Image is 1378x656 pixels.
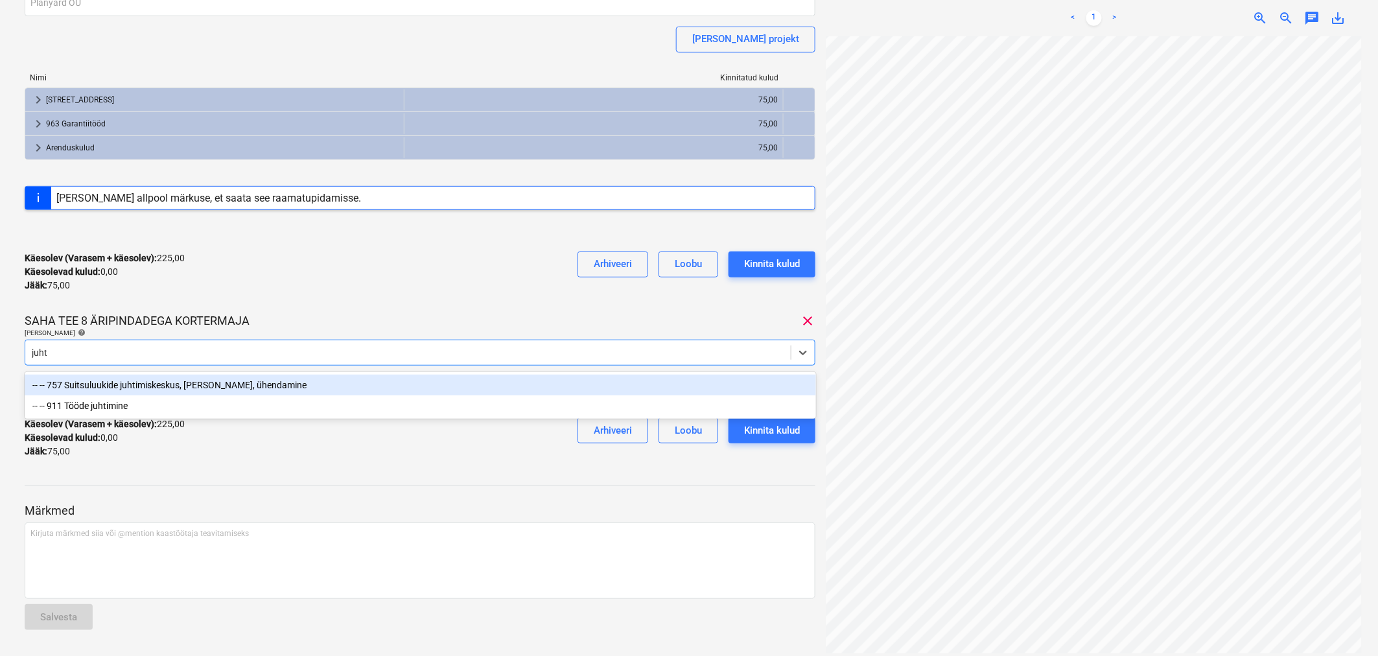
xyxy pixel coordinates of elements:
div: -- -- 911 Tööde juhtimine [25,395,816,416]
a: Next page [1107,10,1123,26]
p: 225,00 [25,252,185,265]
p: SAHA TEE 8 ÄRIPINDADEGA KORTERMAJA [25,313,250,329]
div: -- -- 757 Suitsuluukide juhtimiskeskus, nupp, ühendamine [25,375,816,395]
div: 963 Garantiitööd [46,113,399,134]
div: Nimi [25,73,404,82]
span: keyboard_arrow_right [30,140,46,156]
strong: Jääk : [25,280,47,290]
span: help [75,329,86,336]
div: 75,00 [410,89,778,110]
div: Arhiveeri [594,255,632,272]
div: [STREET_ADDRESS] [46,89,399,110]
p: 225,00 [25,417,185,431]
span: keyboard_arrow_right [30,116,46,132]
strong: Käesolevad kulud : [25,266,100,277]
p: 75,00 [25,279,70,292]
button: Arhiveeri [578,252,648,277]
button: Kinnita kulud [729,417,815,443]
button: [PERSON_NAME] projekt [676,27,815,53]
span: clear [800,313,815,329]
button: Kinnita kulud [729,252,815,277]
span: chat [1305,10,1320,26]
div: Kinnitatud kulud [404,73,784,82]
div: [PERSON_NAME] [25,329,815,337]
div: Loobu [675,422,702,439]
iframe: Chat Widget [1313,594,1378,656]
div: 75,00 [410,113,778,134]
a: Previous page [1066,10,1081,26]
button: Loobu [659,417,718,443]
div: Arhiveeri [594,422,632,439]
div: 75,00 [410,137,778,158]
strong: Jääk : [25,446,47,456]
div: [PERSON_NAME] projekt [692,30,799,47]
strong: Käesolevad kulud : [25,432,100,443]
p: 0,00 [25,265,118,279]
div: Kinnita kulud [744,422,800,439]
span: save_alt [1331,10,1346,26]
span: zoom_out [1279,10,1294,26]
span: zoom_in [1253,10,1268,26]
button: Arhiveeri [578,417,648,443]
div: Kinnita kulud [744,255,800,272]
strong: Käesolev (Varasem + käesolev) : [25,419,157,429]
button: Loobu [659,252,718,277]
p: Märkmed [25,503,815,519]
div: Loobu [675,255,702,272]
strong: Käesolev (Varasem + käesolev) : [25,253,157,263]
div: -- -- 757 Suitsuluukide juhtimiskeskus, [PERSON_NAME], ühendamine [25,375,816,395]
p: 75,00 [25,445,70,458]
a: Page 1 is your current page [1086,10,1102,26]
div: Arenduskulud [46,137,399,158]
p: 0,00 [25,431,118,445]
div: [PERSON_NAME] allpool märkuse, et saata see raamatupidamisse. [56,192,361,204]
span: keyboard_arrow_right [30,92,46,108]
